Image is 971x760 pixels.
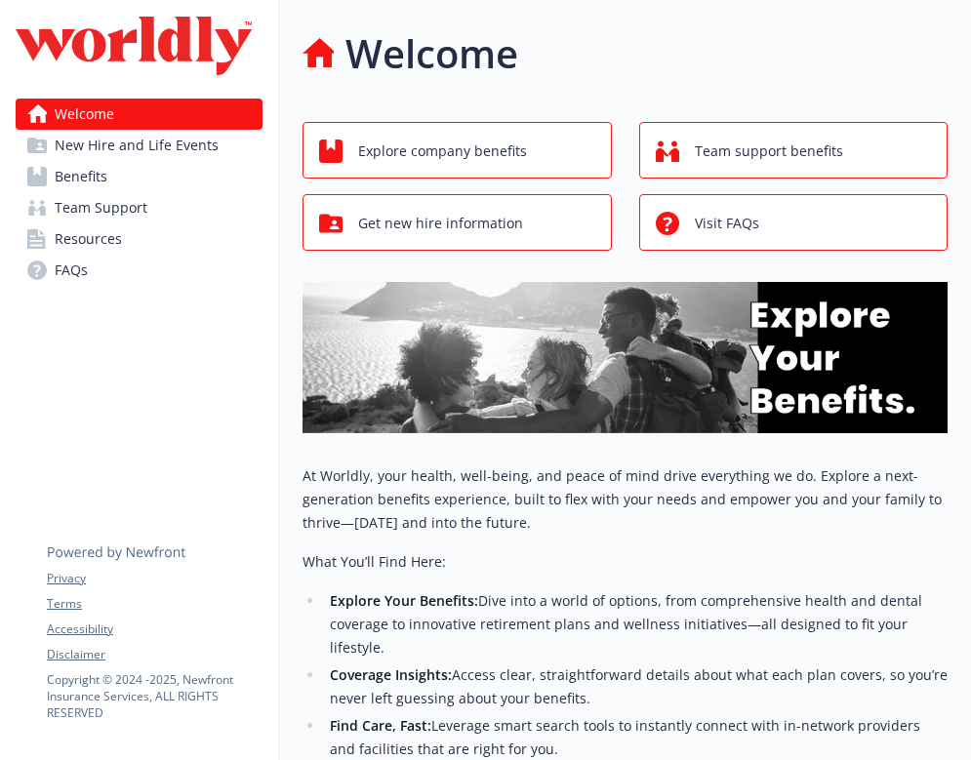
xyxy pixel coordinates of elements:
[16,192,263,223] a: Team Support
[358,205,523,242] span: Get new hire information
[639,122,949,179] button: Team support benefits
[55,99,114,130] span: Welcome
[16,99,263,130] a: Welcome
[330,665,452,684] strong: Coverage Insights:
[16,161,263,192] a: Benefits
[345,24,518,83] h1: Welcome
[47,620,262,638] a: Accessibility
[639,194,949,251] button: Visit FAQs
[324,663,948,710] li: Access clear, straightforward details about what each plan covers, so you’re never left guessing ...
[55,255,88,286] span: FAQs
[16,223,263,255] a: Resources
[695,133,843,170] span: Team support benefits
[55,192,147,223] span: Team Support
[303,282,948,433] img: overview page banner
[47,570,262,587] a: Privacy
[303,122,612,179] button: Explore company benefits
[695,205,759,242] span: Visit FAQs
[303,550,948,574] p: What You’ll Find Here:
[16,255,263,286] a: FAQs
[330,591,478,610] strong: Explore Your Benefits:
[303,464,948,535] p: At Worldly, your health, well-being, and peace of mind drive everything we do. Explore a next-gen...
[303,194,612,251] button: Get new hire information
[16,130,263,161] a: New Hire and Life Events
[55,161,107,192] span: Benefits
[330,716,431,735] strong: Find Care, Fast:
[358,133,527,170] span: Explore company benefits
[47,646,262,663] a: Disclaimer
[55,130,219,161] span: New Hire and Life Events
[55,223,122,255] span: Resources
[47,671,262,721] p: Copyright © 2024 - 2025 , Newfront Insurance Services, ALL RIGHTS RESERVED
[47,595,262,613] a: Terms
[324,589,948,660] li: Dive into a world of options, from comprehensive health and dental coverage to innovative retirem...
